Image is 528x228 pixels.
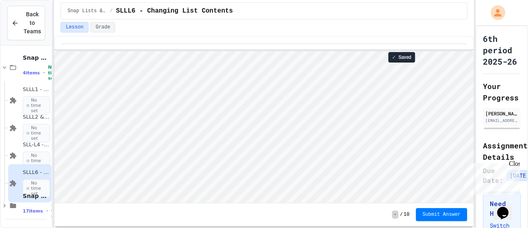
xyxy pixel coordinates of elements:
[46,208,48,214] span: •
[23,169,50,176] span: SLLL6 - Changing List Contents
[23,179,50,198] span: No time set
[23,70,40,76] span: 4 items
[422,211,461,218] span: Submit Answer
[23,152,50,170] span: No time set
[23,124,50,143] span: No time set
[23,208,43,214] span: 17 items
[90,22,115,33] button: Grade
[23,96,50,115] span: No time set
[461,160,520,195] iframe: chat widget
[398,54,411,61] span: Saved
[7,6,45,40] button: Back to Teams
[494,195,520,220] iframe: chat widget
[483,140,521,163] h2: Assignment Details
[54,51,474,203] iframe: Snap! Programming Environment
[51,203,63,219] span: No time set
[48,65,59,81] span: No time set
[24,10,41,36] span: Back to Teams
[3,3,56,52] div: Chat with us now!Close
[404,211,409,218] span: 10
[67,8,106,14] span: Snap Lists & Loops
[23,141,50,148] span: SLL-L4 - Weather Permitting Program
[392,54,396,61] span: ✓
[23,114,50,121] span: SLLL2 & 3 - Traversing a List
[482,3,507,22] div: My Account
[61,22,89,33] button: Lesson
[392,211,398,219] span: -
[400,211,403,218] span: /
[116,6,233,16] span: SLLL6 - Changing List Contents
[485,110,518,117] div: [PERSON_NAME]
[416,208,467,221] button: Submit Answer
[485,117,518,124] div: [EMAIL_ADDRESS][DOMAIN_NAME]
[23,54,50,61] span: Snap Lists & Loops
[490,199,514,218] h3: Need Help?
[110,8,113,14] span: /
[43,69,45,76] span: •
[23,192,50,200] span: Snap Basics
[483,33,521,67] h1: 6th period 2025-26
[483,80,521,103] h2: Your Progress
[23,86,50,93] span: SLLL1 - Two Sprites Talking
